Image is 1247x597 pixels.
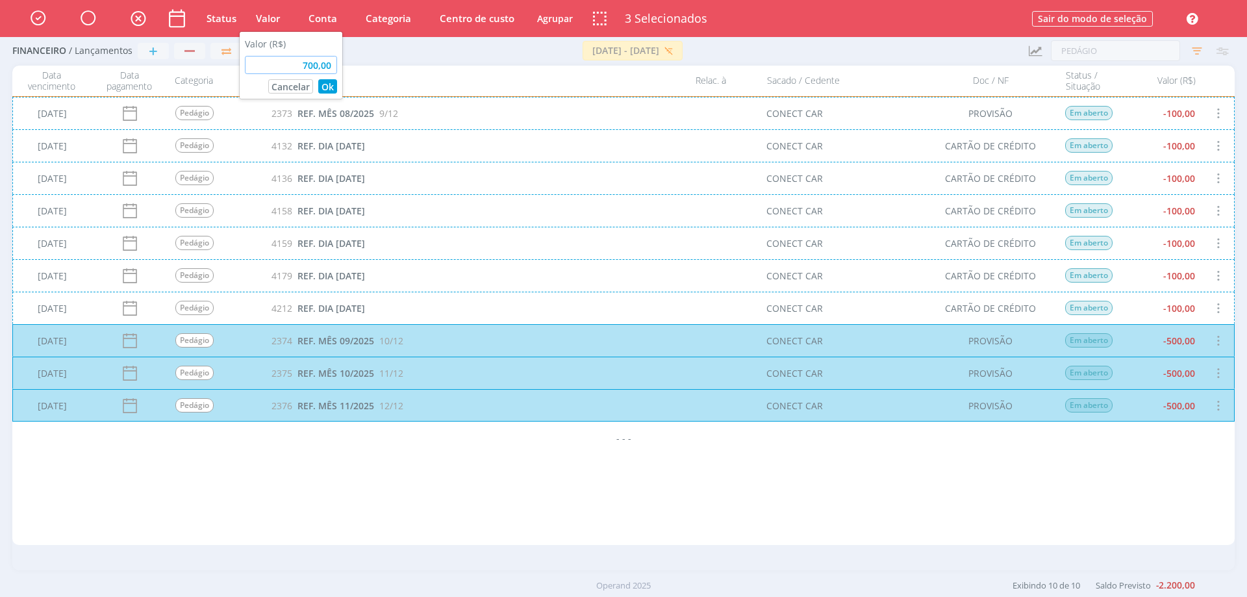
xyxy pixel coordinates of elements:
div: Categoria [168,70,266,92]
div: Doc / NF [923,70,1059,92]
div: - - - [12,422,1235,454]
b: -2.200,00 [1156,579,1195,591]
button: [DATE] - [DATE] [583,41,683,60]
button: Conta [292,7,349,30]
button: Sair do modo de seleção [1032,11,1153,27]
span: Status [207,12,236,25]
button: Conta [303,10,343,27]
button: Agrupar [531,11,579,27]
button: Status [204,11,239,26]
span: Exibindo 10 de 10 [1013,579,1080,591]
div: Status / Situação [1059,70,1124,92]
label: Valor (R$) [245,37,286,51]
span: Saldo Previsto [1096,579,1151,591]
div: Sacado / Cedente [761,70,923,92]
button: Categoria [360,10,417,27]
div: Valor (R$) [1124,70,1202,92]
div: Relac. à [689,70,761,92]
span: + [149,43,158,58]
span: / Lançamentos [69,45,132,57]
button: Centro de custo [434,10,520,27]
ul: Valor [239,31,343,99]
button: Categoria [349,7,423,30]
button: + [138,43,169,59]
button: Valor [250,10,286,27]
div: Data pagamento [90,70,168,92]
button: Cancelar [268,79,313,94]
button: Centro de custo [423,7,526,30]
span: Financeiro [12,45,66,57]
span: 3 Selecionados [625,10,707,27]
input: Busca [1051,40,1180,61]
button: Valor [239,7,292,30]
div: Data vencimento [12,70,90,92]
button: Ok [318,79,337,94]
